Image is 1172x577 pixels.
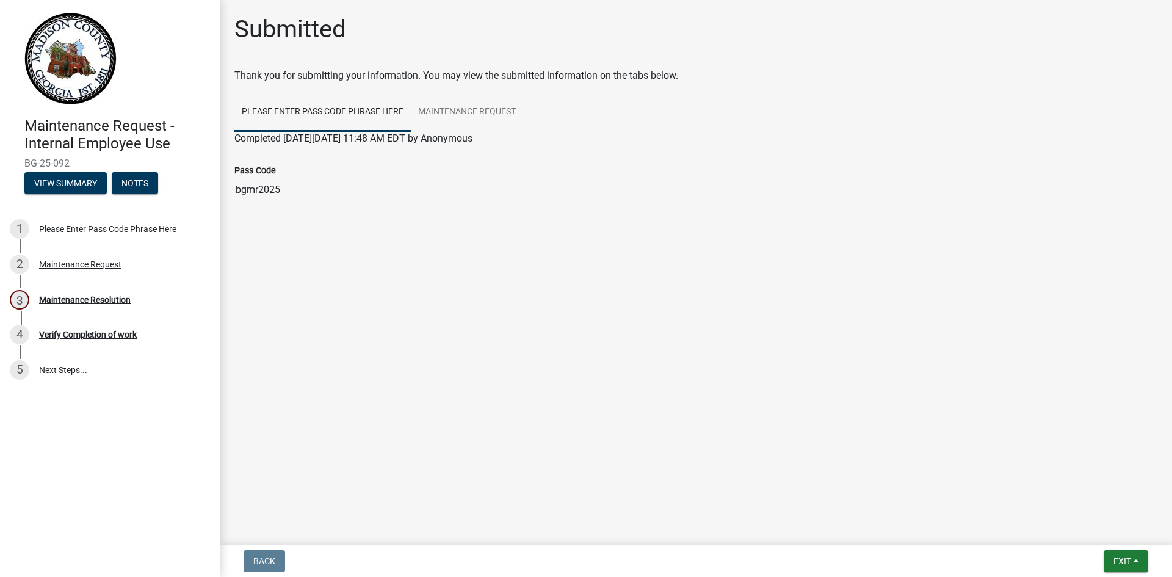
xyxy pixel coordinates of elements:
div: Verify Completion of work [39,330,137,339]
div: 3 [10,290,29,310]
div: Thank you for submitting your information. You may view the submitted information on the tabs below. [234,68,1157,83]
span: Exit [1113,556,1131,566]
h1: Submitted [234,15,346,44]
span: Completed [DATE][DATE] 11:48 AM EDT by Anonymous [234,132,472,144]
a: Maintenance Request [411,93,523,132]
wm-modal-confirm: Summary [24,179,107,189]
button: View Summary [24,172,107,194]
button: Notes [112,172,158,194]
wm-modal-confirm: Notes [112,179,158,189]
span: BG-25-092 [24,158,195,169]
div: 4 [10,325,29,344]
div: 5 [10,360,29,380]
button: Back [244,550,285,572]
div: 1 [10,219,29,239]
img: Madison County, Georgia [24,13,117,104]
span: Back [253,556,275,566]
div: Maintenance Request [39,260,121,269]
label: Pass Code [234,167,276,175]
div: Maintenance Resolution [39,296,131,304]
a: Please Enter Pass Code Phrase Here [234,93,411,132]
h4: Maintenance Request - Internal Employee Use [24,117,210,153]
div: Please Enter Pass Code Phrase Here [39,225,176,233]
button: Exit [1104,550,1148,572]
div: 2 [10,255,29,274]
